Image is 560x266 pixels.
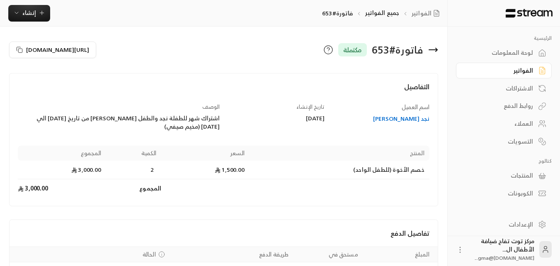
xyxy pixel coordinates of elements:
[466,66,533,75] div: الفواتير
[469,237,534,262] div: مركز توت تفاح ضيافة الأطفال ال...
[372,43,423,56] div: فاتورة # 653
[466,102,533,110] div: روابط الدفع
[9,41,96,58] button: [URL][DOMAIN_NAME]
[143,250,156,259] span: الحالة
[456,133,552,149] a: التسويات
[18,179,106,198] td: 3,000.00
[161,161,250,179] td: 1,500.00
[466,220,533,229] div: الإعدادات
[107,146,162,161] th: الكمية
[18,114,220,131] div: اشتراك شهر للطفلة نجد والطفل [PERSON_NAME] من تاريخ [DATE] الي [DATE] (مخيم صيفي)
[402,102,429,112] span: اسم العميل
[26,44,89,55] span: [URL][DOMAIN_NAME]
[322,9,353,17] p: فاتورة#653
[18,161,106,179] td: 3,000.00
[466,137,533,146] div: التسويات
[466,84,533,93] div: الاشتراكات
[161,146,250,161] th: السعر
[475,254,534,262] span: [DOMAIN_NAME]@gma...
[332,115,429,123] a: نجد [PERSON_NAME]
[250,161,429,179] td: خصم الأخوة (للطفل الواحد)
[172,247,294,262] th: طريقة الدفع
[466,49,533,57] div: لوحة المعلومات
[202,102,220,112] span: الوصف
[466,189,533,198] div: الكوبونات
[456,35,552,41] p: الرئيسية
[22,7,36,18] span: إنشاء
[293,247,363,262] th: مستحق في
[412,9,443,17] a: الفواتير
[456,98,552,114] a: روابط الدفع
[456,168,552,184] a: المنتجات
[18,146,106,161] th: المجموع
[250,146,429,161] th: المنتج
[456,158,552,164] p: كتالوج
[8,5,50,22] button: إنشاء
[456,80,552,96] a: الاشتراكات
[107,179,162,198] td: المجموع
[322,9,443,17] nav: breadcrumb
[466,171,533,180] div: المنتجات
[505,9,553,18] img: Logo
[363,247,438,262] th: المبلغ
[365,7,399,18] a: جميع الفواتير
[456,63,552,79] a: الفواتير
[456,216,552,232] a: الإعدادات
[148,166,156,174] span: 2
[18,228,429,238] h4: تفاصيل الدفع
[18,82,429,100] h4: التفاصيل
[343,45,362,55] span: مكتملة
[228,114,325,122] div: [DATE]
[18,146,429,198] table: Products
[456,185,552,202] a: الكوبونات
[296,102,325,112] span: تاريخ الإنشاء
[456,45,552,61] a: لوحة المعلومات
[456,116,552,132] a: العملاء
[466,120,533,128] div: العملاء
